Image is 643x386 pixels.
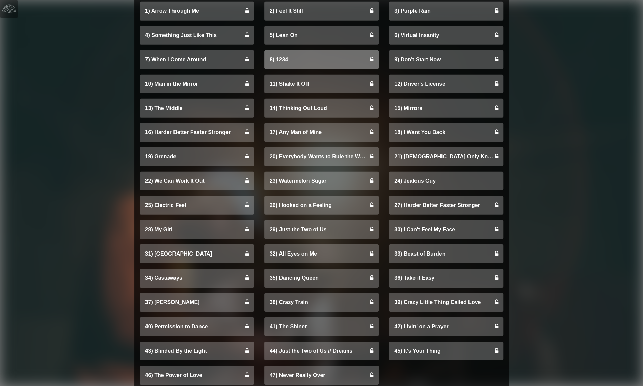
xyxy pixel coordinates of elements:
[264,196,379,215] a: 26) Hooked on a Feeling
[140,99,254,118] a: 13) The Middle
[264,75,379,93] a: 11) Shake It Off
[140,269,254,288] a: 34) Castaways
[264,2,379,21] a: 2) Feel It Still
[140,342,254,360] a: 43) Blinded By the Light
[140,147,254,166] a: 19) Grenade
[264,342,379,360] a: 44) Just the Two of Us // Dreams
[389,123,503,142] a: 18) I Want You Back
[264,172,379,190] a: 23) Watermelon Sugar
[264,220,379,239] a: 29) Just the Two of Us
[140,172,254,190] a: 22) We Can Work It Out
[389,172,503,190] a: 24) Jealous Guy
[389,293,503,312] a: 39) Crazy Little Thing Called Love
[140,366,254,385] a: 46) The Power of Love
[264,293,379,312] a: 38) Crazy Train
[264,147,379,166] a: 20) Everybody Wants to Rule the World
[389,75,503,93] a: 12) Driver's License
[2,2,16,16] img: logo-white-4c48a5e4bebecaebe01ca5a9d34031cfd3d4ef9ae749242e8c4bf12ef99f53e8.png
[389,147,503,166] a: 21) [DEMOGRAPHIC_DATA] Only Knows
[264,50,379,69] a: 8) 1234
[264,366,379,385] a: 47) Never Really Over
[140,123,254,142] a: 16) Harder Better Faster Stronger
[140,2,254,21] a: 1) Arrow Through Me
[140,75,254,93] a: 10) Man in the Mirror
[389,342,503,360] a: 45) It's Your Thing
[389,2,503,21] a: 3) Purple Rain
[264,99,379,118] a: 14) Thinking Out Loud
[389,196,503,215] a: 27) Harder Better Faster Stronger
[140,196,254,215] a: 25) Electric Feel
[140,26,254,45] a: 4) Something Just Like This
[140,50,254,69] a: 7) When I Come Around
[264,244,379,263] a: 32) All Eyes on Me
[389,220,503,239] a: 30) I Can't Feel My Face
[140,220,254,239] a: 28) My Girl
[389,269,503,288] a: 36) Take it Easy
[140,317,254,336] a: 40) Permission to Dance
[389,244,503,263] a: 33) Beast of Burden
[140,244,254,263] a: 31) [GEOGRAPHIC_DATA]
[264,317,379,336] a: 41) The Shiner
[389,26,503,45] a: 6) Virtual Insanity
[389,50,503,69] a: 9) Don't Start Now
[389,99,503,118] a: 15) Mirrors
[264,26,379,45] a: 5) Lean On
[264,269,379,288] a: 35) Dancing Queen
[140,293,254,312] a: 37) [PERSON_NAME]
[389,317,503,336] a: 42) Livin' on a Prayer
[264,123,379,142] a: 17) Any Man of Mine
